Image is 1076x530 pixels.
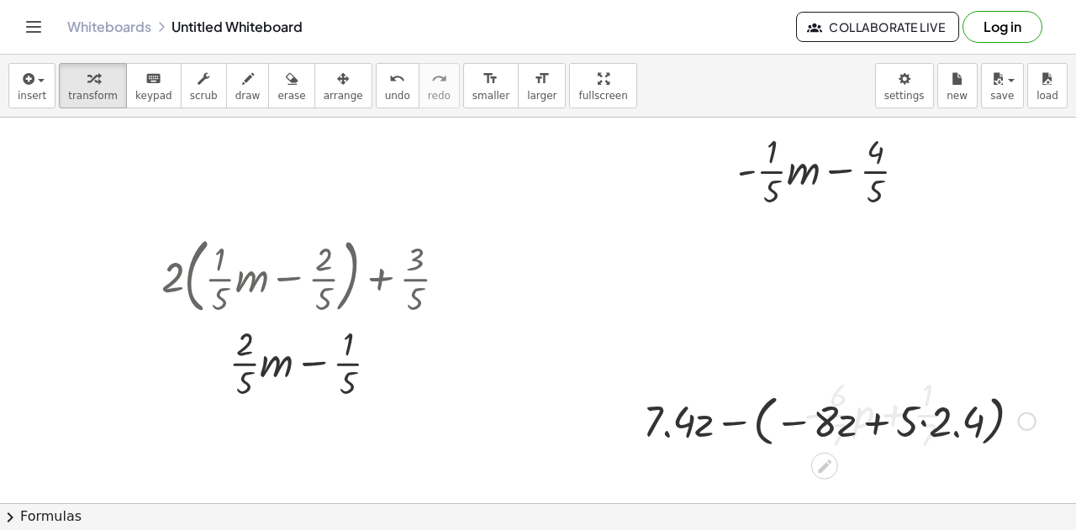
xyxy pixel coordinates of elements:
[268,63,314,108] button: erase
[419,63,460,108] button: redoredo
[376,63,419,108] button: undoundo
[235,90,261,102] span: draw
[1036,90,1058,102] span: load
[226,63,270,108] button: draw
[534,69,550,89] i: format_size
[59,63,127,108] button: transform
[569,63,636,108] button: fullscreen
[981,63,1024,108] button: save
[314,63,372,108] button: arrange
[18,90,46,102] span: insert
[20,13,47,40] button: Toggle navigation
[463,63,519,108] button: format_sizesmaller
[947,90,968,102] span: new
[389,69,405,89] i: undo
[181,63,227,108] button: scrub
[135,90,172,102] span: keypad
[963,11,1042,43] button: Log in
[385,90,410,102] span: undo
[472,90,509,102] span: smaller
[431,69,447,89] i: redo
[190,90,218,102] span: scrub
[428,90,451,102] span: redo
[8,63,55,108] button: insert
[145,69,161,89] i: keyboard
[811,453,838,480] div: Edit math
[875,63,934,108] button: settings
[67,18,151,35] a: Whiteboards
[990,90,1014,102] span: save
[884,90,925,102] span: settings
[324,90,363,102] span: arrange
[483,69,498,89] i: format_size
[518,63,566,108] button: format_sizelarger
[68,90,118,102] span: transform
[1027,63,1068,108] button: load
[527,90,556,102] span: larger
[937,63,978,108] button: new
[277,90,305,102] span: erase
[796,12,959,42] button: Collaborate Live
[810,19,945,34] span: Collaborate Live
[126,63,182,108] button: keyboardkeypad
[578,90,627,102] span: fullscreen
